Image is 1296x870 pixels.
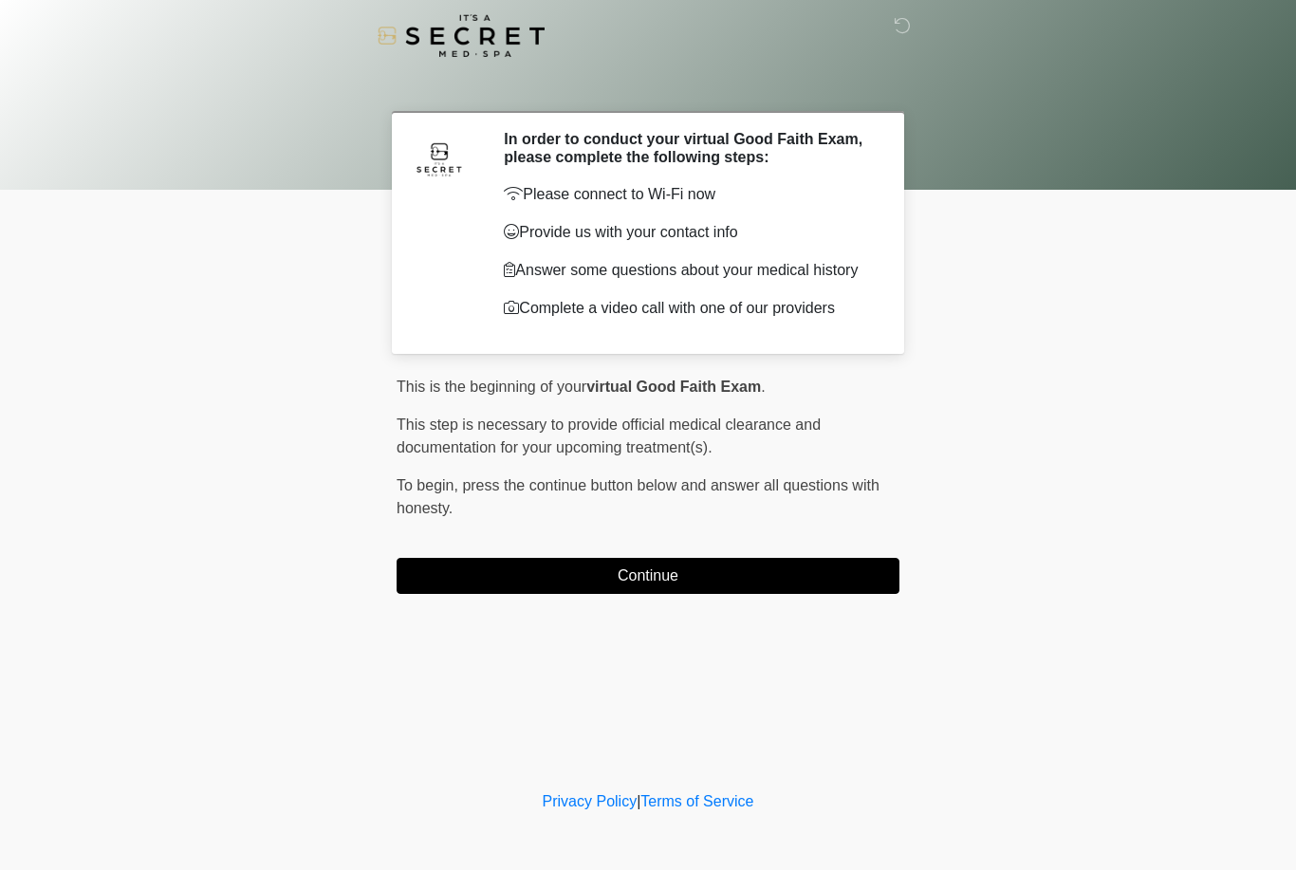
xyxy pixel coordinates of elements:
[397,416,821,455] span: This step is necessary to provide official medical clearance and documentation for your upcoming ...
[411,130,468,187] img: Agent Avatar
[382,68,914,103] h1: ‎ ‎
[504,130,871,166] h2: In order to conduct your virtual Good Faith Exam, please complete the following steps:
[504,297,871,320] p: Complete a video call with one of our providers
[397,477,879,516] span: press the continue button below and answer all questions with honesty.
[586,379,761,395] strong: virtual Good Faith Exam
[761,379,765,395] span: .
[378,14,545,57] img: It's A Secret Med Spa Logo
[637,793,640,809] a: |
[640,793,753,809] a: Terms of Service
[504,259,871,282] p: Answer some questions about your medical history
[397,558,899,594] button: Continue
[504,183,871,206] p: Please connect to Wi-Fi now
[504,221,871,244] p: Provide us with your contact info
[543,793,638,809] a: Privacy Policy
[397,379,586,395] span: This is the beginning of your
[397,477,462,493] span: To begin,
